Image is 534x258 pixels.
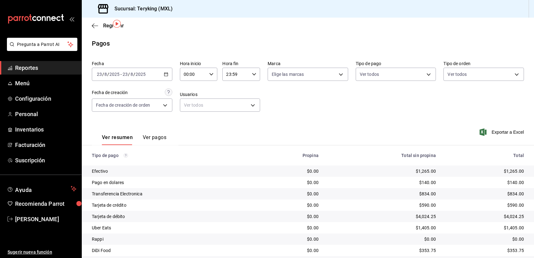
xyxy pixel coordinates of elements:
span: Personal [15,110,76,118]
input: -- [122,72,128,77]
svg: Los pagos realizados con Pay y otras terminales son montos brutos. [124,153,128,158]
span: Regresar [103,23,124,29]
div: Ver todos [180,98,260,112]
button: Pregunta a Parrot AI [7,38,77,51]
span: - [120,72,122,77]
div: Efectivo [92,168,250,174]
input: -- [97,72,102,77]
div: $0.00 [260,225,319,231]
span: Ayuda [15,185,68,193]
div: $0.00 [260,213,319,220]
span: / [133,72,135,77]
span: / [107,72,109,77]
div: Tarjeta de débito [92,213,250,220]
input: -- [104,72,107,77]
div: $834.00 [446,191,524,197]
label: Hora fin [222,61,260,66]
div: Propina [260,153,319,158]
span: Menú [15,79,76,87]
div: $4,024.25 [329,213,436,220]
input: ---- [135,72,146,77]
span: Reportes [15,64,76,72]
div: navigation tabs [102,134,166,145]
div: $590.00 [329,202,436,208]
button: open_drawer_menu [69,16,74,21]
span: Ver todos [448,71,467,77]
img: Tooltip marker [113,20,121,28]
h3: Sucursal: Teryking (MXL) [109,5,173,13]
div: $140.00 [329,179,436,186]
input: ---- [109,72,120,77]
div: Uber Eats [92,225,250,231]
div: Tipo de pago [92,153,250,158]
div: Total sin propina [329,153,436,158]
div: $0.00 [260,168,319,174]
span: Ver todos [360,71,379,77]
span: Inventarios [15,125,76,134]
span: / [102,72,104,77]
div: $140.00 [446,179,524,186]
div: $0.00 [260,236,319,242]
button: Ver resumen [102,134,133,145]
span: Recomienda Parrot [15,199,76,208]
div: Pagos [92,39,110,48]
span: Fecha de creación de orden [96,102,150,108]
div: $353.75 [329,247,436,254]
div: DiDi Food [92,247,250,254]
label: Marca [268,61,348,66]
div: $0.00 [260,191,319,197]
span: / [128,72,130,77]
label: Tipo de orden [443,61,524,66]
div: $1,265.00 [329,168,436,174]
div: $4,024.25 [446,213,524,220]
div: Fecha de creación [92,89,128,96]
label: Fecha [92,61,172,66]
div: Tarjeta de crédito [92,202,250,208]
input: -- [130,72,133,77]
div: $1,265.00 [446,168,524,174]
div: $834.00 [329,191,436,197]
div: $0.00 [260,179,319,186]
span: Suscripción [15,156,76,165]
a: Pregunta a Parrot AI [4,46,77,52]
div: $0.00 [260,202,319,208]
div: Transferencia Electronica [92,191,250,197]
div: Rappi [92,236,250,242]
span: Facturación [15,141,76,149]
div: $1,405.00 [446,225,524,231]
div: $0.00 [446,236,524,242]
span: [PERSON_NAME] [15,215,76,223]
div: $1,405.00 [329,225,436,231]
div: $0.00 [260,247,319,254]
span: Configuración [15,94,76,103]
div: $590.00 [446,202,524,208]
label: Usuarios [180,92,260,97]
label: Hora inicio [180,61,218,66]
button: Exportar a Excel [481,128,524,136]
button: Ver pagos [143,134,166,145]
div: $353.75 [446,247,524,254]
label: Tipo de pago [356,61,436,66]
div: Pago en dolares [92,179,250,186]
span: Pregunta a Parrot AI [17,41,68,48]
span: Elige las marcas [272,71,304,77]
span: Sugerir nueva función [8,249,76,255]
button: Regresar [92,23,124,29]
div: Total [446,153,524,158]
div: $0.00 [329,236,436,242]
